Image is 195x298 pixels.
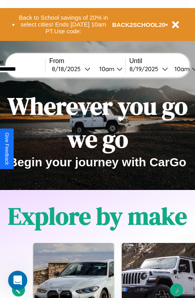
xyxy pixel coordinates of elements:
[49,65,93,73] button: 8/18/2025
[93,65,125,73] button: 10am
[49,57,125,65] label: From
[8,200,187,233] h1: Explore by make
[95,65,117,73] div: 10am
[112,21,166,28] b: BACK2SCHOOL20
[15,12,112,37] button: Back to School savings of 20% in select cities! Ends [DATE] 10am PT.Use code:
[129,65,162,73] div: 8 / 19 / 2025
[8,271,27,290] iframe: Intercom live chat
[52,65,84,73] div: 8 / 18 / 2025
[170,65,192,73] div: 10am
[4,133,10,165] div: Give Feedback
